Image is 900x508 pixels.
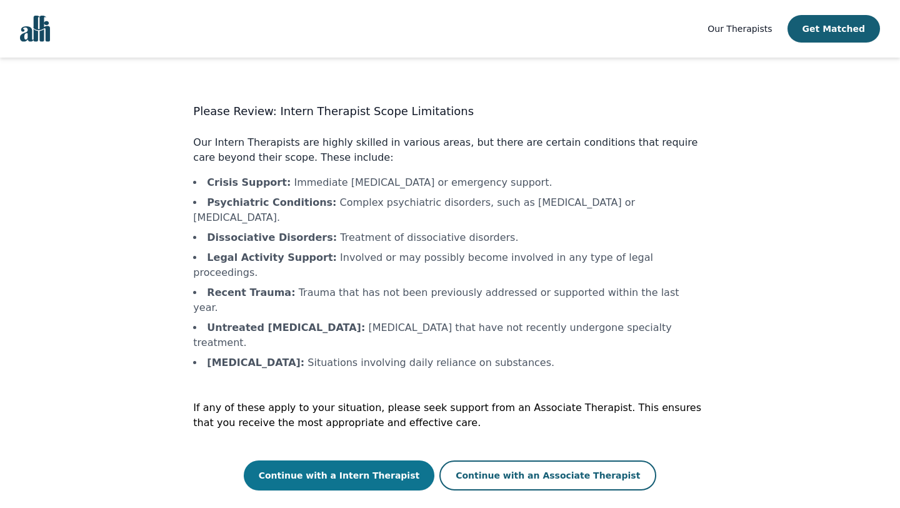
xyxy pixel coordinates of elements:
button: Get Matched [787,15,880,43]
li: Immediate [MEDICAL_DATA] or emergency support. [193,175,706,190]
a: Our Therapists [707,21,772,36]
img: alli logo [20,16,50,42]
b: [MEDICAL_DATA] : [207,357,304,368]
b: Psychiatric Conditions : [207,196,336,208]
b: Untreated [MEDICAL_DATA] : [207,322,365,333]
button: Continue with an Associate Therapist [439,460,656,490]
h3: Please Review: Intern Therapist Scope Limitations [193,103,706,120]
b: Dissociative Disorders : [207,231,337,243]
button: Continue with a Intern Therapist [244,460,435,490]
b: Recent Trauma : [207,287,295,298]
li: Treatment of dissociative disorders. [193,230,706,245]
b: Crisis Support : [207,176,291,188]
li: [MEDICAL_DATA] that have not recently undergone specialty treatment. [193,320,706,350]
li: Situations involving daily reliance on substances. [193,355,706,370]
li: Complex psychiatric disorders, such as [MEDICAL_DATA] or [MEDICAL_DATA]. [193,195,706,225]
li: Involved or may possibly become involved in any type of legal proceedings. [193,250,706,280]
p: Our Intern Therapists are highly skilled in various areas, but there are certain conditions that ... [193,135,706,165]
p: If any of these apply to your situation, please seek support from an Associate Therapist. This en... [193,400,706,430]
span: Our Therapists [707,24,772,34]
b: Legal Activity Support : [207,251,337,263]
li: Trauma that has not been previously addressed or supported within the last year. [193,285,706,315]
